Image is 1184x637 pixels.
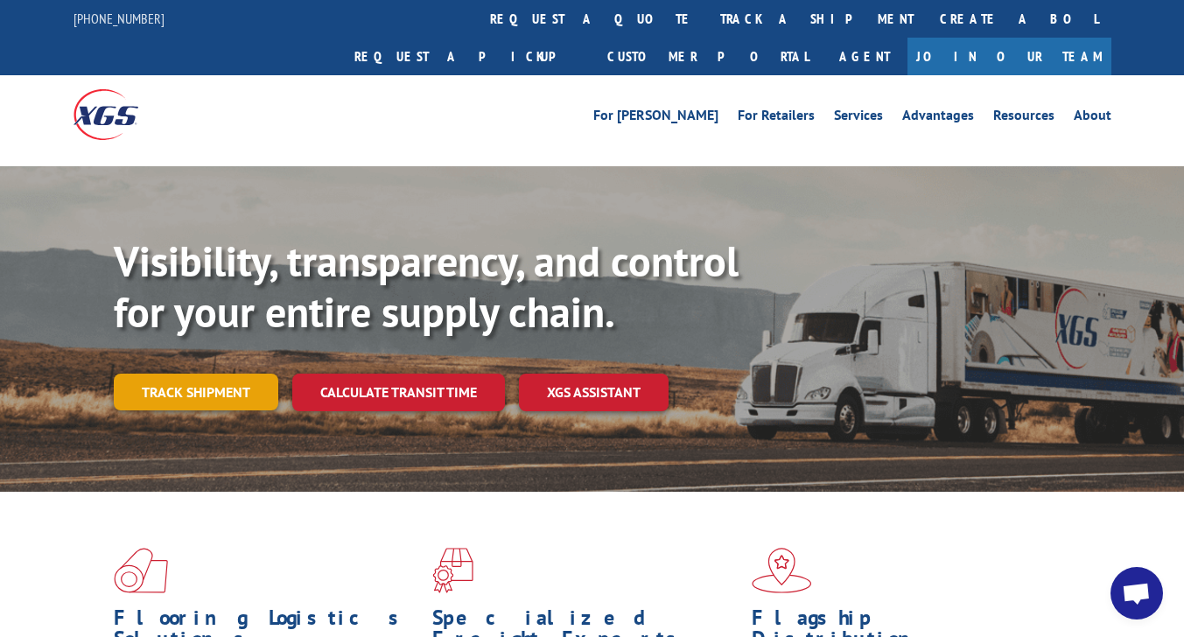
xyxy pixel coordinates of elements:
[822,38,907,75] a: Agent
[1110,567,1163,619] div: Open chat
[74,10,165,27] a: [PHONE_NUMBER]
[594,38,822,75] a: Customer Portal
[738,108,815,128] a: For Retailers
[292,374,505,411] a: Calculate transit time
[752,548,812,593] img: xgs-icon-flagship-distribution-model-red
[519,374,669,411] a: XGS ASSISTANT
[114,374,278,410] a: Track shipment
[907,38,1111,75] a: Join Our Team
[432,548,473,593] img: xgs-icon-focused-on-flooring-red
[993,108,1054,128] a: Resources
[834,108,883,128] a: Services
[1074,108,1111,128] a: About
[114,548,168,593] img: xgs-icon-total-supply-chain-intelligence-red
[114,234,739,339] b: Visibility, transparency, and control for your entire supply chain.
[593,108,718,128] a: For [PERSON_NAME]
[341,38,594,75] a: Request a pickup
[902,108,974,128] a: Advantages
